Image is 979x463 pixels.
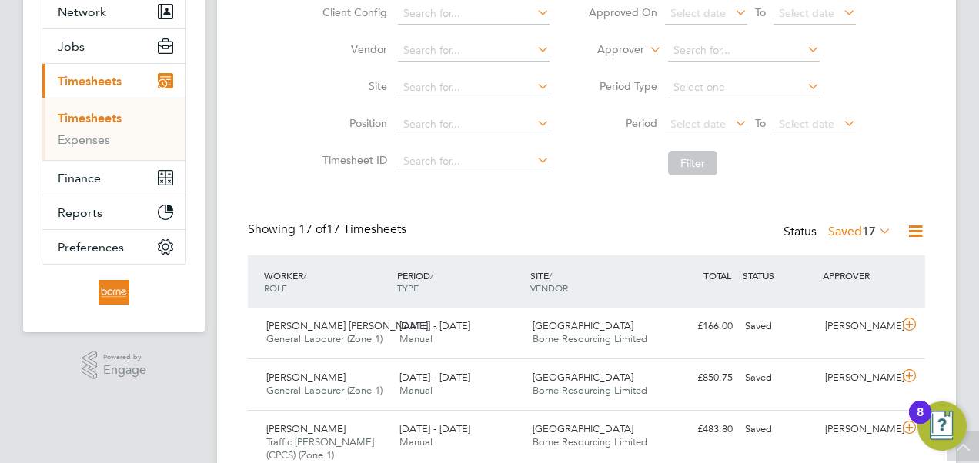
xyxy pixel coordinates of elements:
span: To [750,2,770,22]
input: Search for... [398,77,550,98]
div: [PERSON_NAME] [819,365,899,391]
span: VENDOR [530,281,568,294]
div: 8 [917,412,924,432]
span: [GEOGRAPHIC_DATA] [533,319,633,332]
a: Powered byEngage [82,351,147,380]
span: / [430,269,433,281]
span: 17 Timesheets [299,222,406,237]
span: [DATE] - [DATE] [399,319,470,332]
a: Timesheets [58,111,122,125]
label: Period Type [588,79,657,93]
span: General Labourer (Zone 1) [266,384,383,397]
div: Timesheets [42,98,185,160]
span: Network [58,5,106,19]
span: / [549,269,552,281]
span: Engage [103,364,146,377]
span: To [750,113,770,133]
span: ROLE [264,281,287,294]
span: TOTAL [703,269,731,281]
button: Timesheets [42,64,185,98]
button: Jobs [42,29,185,63]
a: Expenses [58,132,110,147]
span: General Labourer (Zone 1) [266,332,383,345]
div: Status [784,222,894,243]
span: Traffic [PERSON_NAME] (CPCS) (Zone 1) [266,435,374,461]
label: Position [318,116,387,130]
button: Filter [668,151,717,175]
label: Client Config [318,5,387,19]
span: Finance [58,171,101,185]
div: STATUS [739,261,819,289]
span: [DATE] - [DATE] [399,371,470,384]
div: Saved [739,417,819,442]
div: Saved [739,365,819,391]
label: Vendor [318,42,387,56]
span: Manual [399,384,433,397]
span: Timesheets [58,74,122,88]
span: 17 of [299,222,326,237]
span: Select date [670,6,726,20]
input: Search for... [398,114,550,135]
span: Manual [399,332,433,345]
span: [DATE] - [DATE] [399,422,470,435]
span: [GEOGRAPHIC_DATA] [533,422,633,435]
span: Borne Resourcing Limited [533,384,647,397]
div: [PERSON_NAME] [819,417,899,442]
input: Search for... [398,151,550,172]
span: TYPE [397,281,419,294]
div: £483.80 [659,417,739,442]
span: Select date [779,117,834,131]
a: Go to home page [42,280,186,305]
input: Search for... [398,40,550,62]
span: Select date [670,117,726,131]
img: borneltd-logo-retina.png [99,280,129,305]
span: Reports [58,205,102,220]
div: [PERSON_NAME] [819,314,899,339]
span: Preferences [58,240,124,255]
span: [PERSON_NAME] [PERSON_NAME]… [266,319,438,332]
span: [PERSON_NAME] [266,371,346,384]
span: [GEOGRAPHIC_DATA] [533,371,633,384]
div: PERIOD [393,261,526,301]
label: Approved On [588,5,657,19]
div: £166.00 [659,314,739,339]
span: Manual [399,435,433,448]
button: Finance [42,161,185,195]
label: Site [318,79,387,93]
span: [PERSON_NAME] [266,422,346,435]
div: WORKER [260,261,393,301]
div: SITE [526,261,660,301]
label: Period [588,116,657,130]
div: APPROVER [819,261,899,289]
input: Select one [668,77,820,98]
input: Search for... [398,3,550,25]
label: Approver [575,42,644,58]
input: Search for... [668,40,820,62]
span: / [303,269,306,281]
span: Jobs [58,39,85,54]
span: Borne Resourcing Limited [533,332,647,345]
button: Reports [42,195,185,229]
div: Showing [248,222,409,238]
div: Saved [739,314,819,339]
button: Preferences [42,230,185,264]
span: 17 [862,224,876,239]
label: Saved [828,224,891,239]
div: £850.75 [659,365,739,391]
span: Borne Resourcing Limited [533,435,647,448]
label: Timesheet ID [318,153,387,167]
span: Powered by [103,351,146,364]
button: Open Resource Center, 8 new notifications [917,401,967,451]
span: Select date [779,6,834,20]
